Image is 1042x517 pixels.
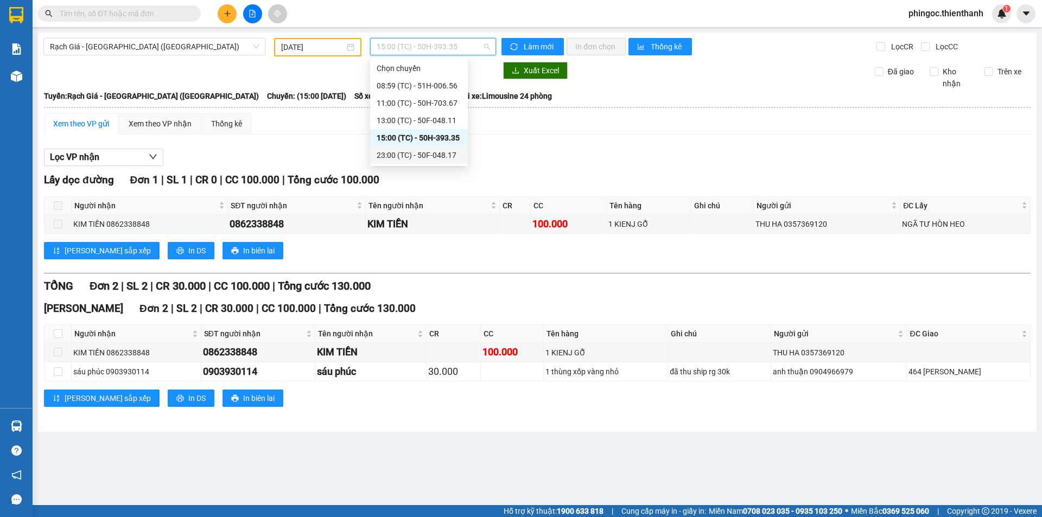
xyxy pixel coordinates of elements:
div: 0903930114 [203,364,313,379]
button: printerIn biên lai [223,390,283,407]
th: CC [531,197,607,215]
button: bar-chartThống kê [628,38,692,55]
td: 0862338848 [201,343,315,362]
span: ⚪️ [845,509,848,513]
span: Đơn 2 [90,279,118,292]
div: KIM TIỀN 0862338848 [73,218,226,230]
div: sáu phúc 0903930114 [73,366,199,378]
button: caret-down [1016,4,1035,23]
span: CC 100.000 [225,174,279,186]
th: CR [427,325,481,343]
span: | [937,505,939,517]
span: | [319,302,321,315]
span: 1 [1005,5,1008,12]
th: Tên hàng [607,197,691,215]
span: Đơn 2 [139,302,168,315]
span: Tên người nhận [318,328,415,340]
b: Tuyến: Rạch Giá - [GEOGRAPHIC_DATA] ([GEOGRAPHIC_DATA]) [44,92,259,100]
span: notification [11,470,22,480]
div: 11:00 (TC) - 50H-703.67 [377,97,461,109]
span: search [45,10,53,17]
span: download [512,67,519,75]
span: down [149,152,157,161]
td: 0862338848 [228,215,365,234]
span: Lấy dọc đường [44,174,114,186]
span: Người nhận [74,200,217,212]
div: 0862338848 [230,216,363,232]
button: printerIn DS [168,242,214,259]
span: | [220,174,223,186]
sup: 1 [1003,5,1011,12]
button: printerIn biên lai [223,242,283,259]
span: Đã giao [884,66,918,78]
span: Tên người nhận [368,200,488,212]
span: Kho nhận [938,66,976,90]
span: printer [231,247,239,256]
span: Lọc CR [887,41,915,53]
div: sáu phúc [317,364,424,379]
span: sort-ascending [53,394,60,403]
span: Người gửi [774,328,895,340]
img: warehouse-icon [11,71,22,82]
span: printer [231,394,239,403]
span: | [272,279,275,292]
div: 1 KIENJ GỖ [608,218,689,230]
span: phingoc.thienthanh [900,7,992,20]
span: bar-chart [637,43,646,52]
span: ĐC Lấy [903,200,1019,212]
img: warehouse-icon [11,420,22,432]
div: anh thuận 0904966979 [773,366,905,378]
div: 23:00 (TC) - 50F-048.17 [377,149,461,161]
input: Tìm tên, số ĐT hoặc mã đơn [60,8,188,20]
span: CC 100.000 [214,279,270,292]
span: Lọc VP nhận [50,150,99,164]
button: In đơn chọn [567,38,626,55]
th: Tên hàng [544,325,668,343]
span: Lọc CC [931,41,960,53]
span: sync [510,43,519,52]
strong: 0369 525 060 [882,507,929,515]
span: Thống kê [651,41,683,53]
span: Tổng cước 130.000 [278,279,371,292]
button: sort-ascending[PERSON_NAME] sắp xếp [44,390,160,407]
span: [PERSON_NAME] sắp xếp [65,245,151,257]
span: question-circle [11,445,22,456]
span: | [150,279,153,292]
div: 0862338848 [203,344,313,360]
span: message [11,494,22,505]
span: aim [274,10,281,17]
div: 13:00 (TC) - 50F-048.11 [377,114,461,126]
span: In DS [188,245,206,257]
span: CC 100.000 [262,302,316,315]
button: downloadXuất Excel [503,62,568,79]
div: Xem theo VP gửi [53,118,109,130]
div: 15:00 (TC) - 50H-393.35 [377,132,461,144]
th: CC [481,325,544,343]
div: 1 thùng xốp vàng nhỏ [545,366,666,378]
button: plus [218,4,237,23]
div: NGÃ TƯ HÒN HEO [902,218,1028,230]
div: THU HA 0357369120 [773,347,905,359]
div: 464 [PERSON_NAME] [908,366,1028,378]
th: Ghi chú [691,197,754,215]
img: logo-vxr [9,7,23,23]
span: | [612,505,613,517]
span: Chuyến: (15:00 [DATE]) [267,90,346,102]
img: solution-icon [11,43,22,55]
div: 08:59 (TC) - 51H-006.56 [377,80,461,92]
span: Trên xe [993,66,1026,78]
span: caret-down [1021,9,1031,18]
div: 100.000 [532,216,605,232]
span: Làm mới [524,41,555,53]
div: KIM TIỀN [317,344,424,360]
span: TỔNG [44,279,73,292]
th: CR [500,197,530,215]
td: KIM TIỀN [366,215,500,234]
span: | [161,174,164,186]
div: đã thu ship rg 30k [670,366,769,378]
input: 11/09/2025 [281,41,345,53]
button: aim [268,4,287,23]
span: Cung cấp máy in - giấy in: [621,505,706,517]
strong: 0708 023 035 - 0935 103 250 [743,507,842,515]
div: KIM TIỀN [367,216,498,232]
